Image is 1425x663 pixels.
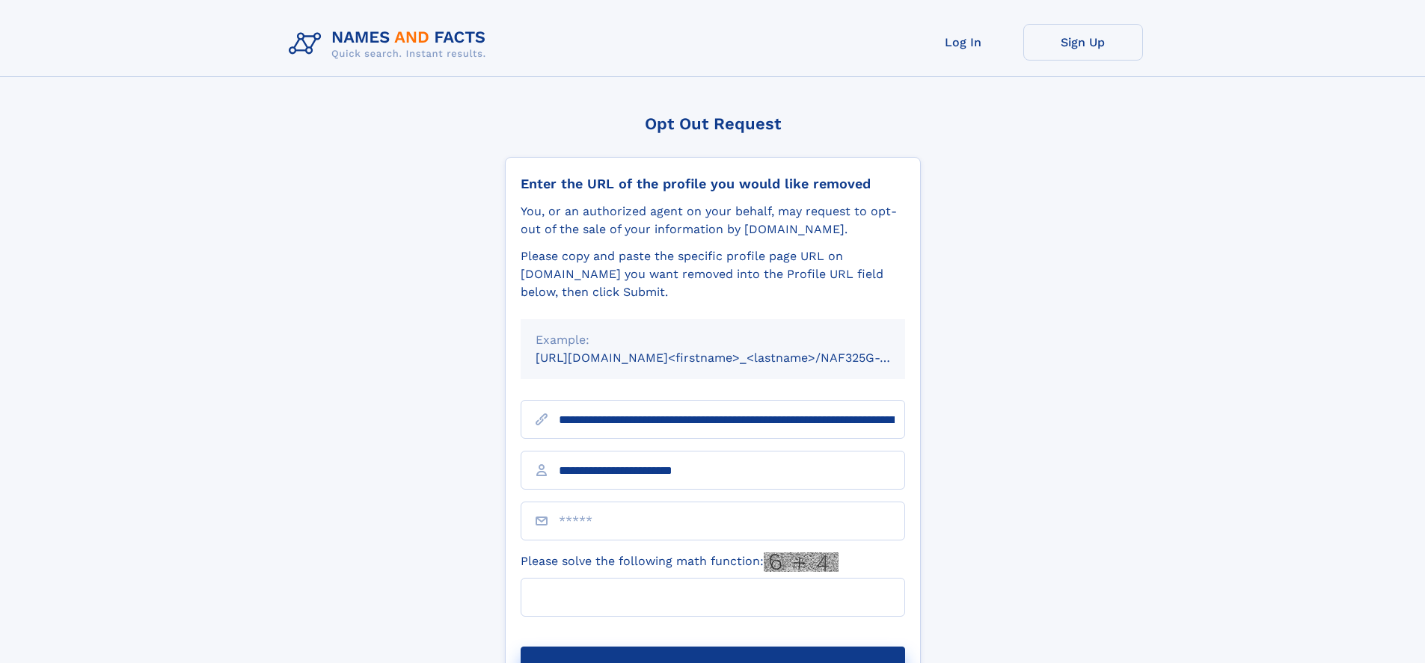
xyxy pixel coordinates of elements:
[521,552,839,572] label: Please solve the following math function:
[521,203,905,238] div: You, or an authorized agent on your behalf, may request to opt-out of the sale of your informatio...
[283,24,498,64] img: Logo Names and Facts
[904,24,1023,61] a: Log In
[505,114,921,133] div: Opt Out Request
[536,351,934,365] small: [URL][DOMAIN_NAME]<firstname>_<lastname>/NAF325G-xxxxxxxx
[521,176,905,192] div: Enter the URL of the profile you would like removed
[521,247,905,301] div: Please copy and paste the specific profile page URL on [DOMAIN_NAME] you want removed into the Pr...
[1023,24,1143,61] a: Sign Up
[536,331,890,349] div: Example:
